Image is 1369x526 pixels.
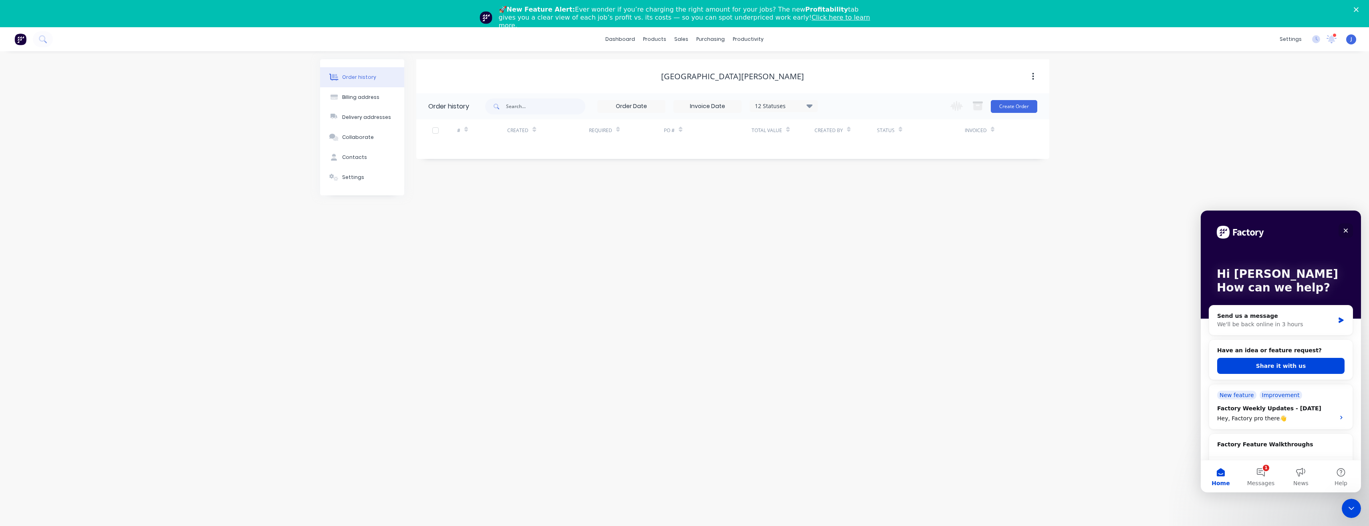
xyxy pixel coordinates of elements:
[805,6,848,13] b: Profitability
[674,100,741,112] input: Invoice Date
[877,127,895,134] div: Status
[670,33,692,45] div: sales
[877,119,965,141] div: Status
[428,102,469,111] div: Order history
[457,127,460,134] div: #
[692,33,729,45] div: purchasing
[342,174,364,181] div: Settings
[729,33,768,45] div: productivity
[342,154,367,161] div: Contacts
[1351,36,1352,43] span: J
[815,119,877,141] div: Created By
[480,11,492,24] img: Profile image for Team
[639,33,670,45] div: products
[664,119,752,141] div: PO #
[342,114,391,121] div: Delivery addresses
[589,127,612,134] div: Required
[507,127,528,134] div: Created
[589,119,664,141] div: Required
[499,14,870,29] a: Click here to learn more.
[1354,7,1362,12] div: Close
[342,74,376,81] div: Order history
[815,127,843,134] div: Created By
[965,127,987,134] div: Invoiced
[750,102,817,110] div: 12 Statuses
[506,98,585,114] input: Search...
[320,67,404,87] button: Order history
[457,119,507,141] div: #
[661,72,804,81] div: [GEOGRAPHIC_DATA][PERSON_NAME]
[320,127,404,147] button: Collaborate
[320,147,404,167] button: Contacts
[752,127,782,134] div: Total Value
[598,100,665,112] input: Order Date
[507,6,575,13] b: New Feature Alert:
[14,33,26,45] img: Factory
[1342,499,1361,518] iframe: Intercom live chat
[342,94,379,101] div: Billing address
[965,119,1015,141] div: Invoiced
[320,167,404,187] button: Settings
[664,127,675,134] div: PO #
[752,119,814,141] div: Total Value
[1201,211,1361,492] iframe: Intercom live chat
[342,134,374,141] div: Collaborate
[601,33,639,45] a: dashboard
[991,100,1037,113] button: Create Order
[1276,33,1306,45] div: settings
[507,119,589,141] div: Created
[320,107,404,127] button: Delivery addresses
[499,6,877,30] div: 🚀 Ever wonder if you’re charging the right amount for your jobs? The new tab gives you a clear vi...
[320,87,404,107] button: Billing address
